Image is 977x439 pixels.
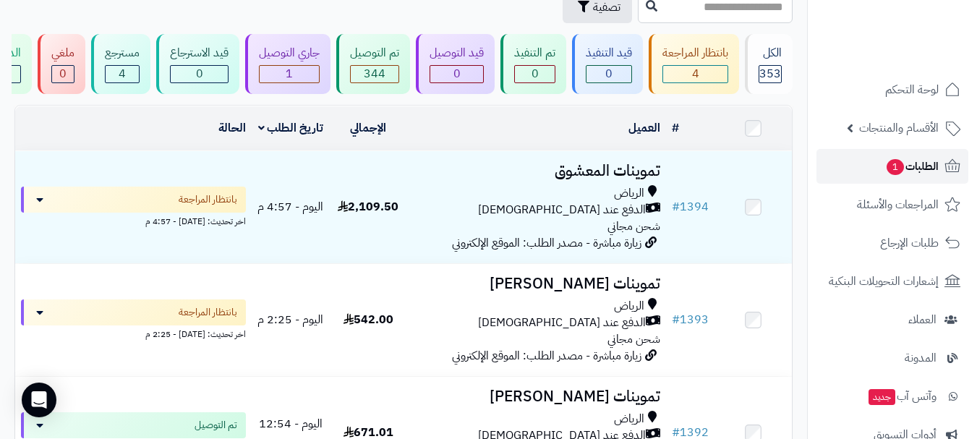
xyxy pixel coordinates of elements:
[21,325,246,341] div: اخر تحديث: [DATE] - 2:25 م
[452,234,641,252] span: زيارة مباشرة - مصدر الطلب: الموقع الإلكتروني
[452,347,641,365] span: زيارة مباشرة - مصدر الطلب: الموقع الإلكتروني
[218,119,246,137] a: الحالة
[857,195,939,215] span: المراجعات والأسئلة
[170,45,229,61] div: قيد الاسترجاع
[350,45,399,61] div: تم التوصيل
[605,65,613,82] span: 0
[350,119,386,137] a: الإجمالي
[816,187,968,222] a: المراجعات والأسئلة
[195,418,237,432] span: تم التوصيل
[829,271,939,291] span: إشعارات التحويلات البنكية
[672,311,709,328] a: #1393
[413,388,660,405] h3: تموينات [PERSON_NAME]
[242,34,333,94] a: جاري التوصيل 1
[869,389,895,405] span: جديد
[586,45,632,61] div: قيد التنفيذ
[816,379,968,414] a: وآتس آبجديد
[515,66,555,82] div: 0
[259,45,320,61] div: جاري التوصيل
[672,311,680,328] span: #
[614,411,644,427] span: الرياض
[614,185,644,202] span: الرياض
[430,45,484,61] div: قيد التوصيل
[759,45,782,61] div: الكل
[286,65,293,82] span: 1
[260,66,319,82] div: 1
[364,65,385,82] span: 344
[179,192,237,207] span: بانتظار المراجعة
[351,66,398,82] div: 344
[816,341,968,375] a: المدونة
[179,305,237,320] span: بانتظار المراجعة
[816,264,968,299] a: إشعارات التحويلات البنكية
[646,34,742,94] a: بانتظار المراجعة 4
[614,298,644,315] span: الرياض
[52,66,74,82] div: 0
[153,34,242,94] a: قيد الاسترجاع 0
[413,163,660,179] h3: تموينات المعشوق
[171,66,228,82] div: 0
[887,159,904,175] span: 1
[816,302,968,337] a: العملاء
[885,156,939,176] span: الطلبات
[478,202,646,218] span: الدفع عند [DEMOGRAPHIC_DATA]
[586,66,631,82] div: 0
[908,310,937,330] span: العملاء
[106,66,139,82] div: 4
[816,226,968,260] a: طلبات الإرجاع
[628,119,660,137] a: العميل
[532,65,539,82] span: 0
[338,198,398,216] span: 2,109.50
[569,34,646,94] a: قيد التنفيذ 0
[672,198,709,216] a: #1394
[35,34,88,94] a: ملغي 0
[672,198,680,216] span: #
[692,65,699,82] span: 4
[453,65,461,82] span: 0
[196,65,203,82] span: 0
[663,66,728,82] div: 4
[105,45,140,61] div: مسترجع
[258,119,324,137] a: تاريخ الطلب
[21,213,246,228] div: اخر تحديث: [DATE] - 4:57 م
[880,233,939,253] span: طلبات الإرجاع
[22,383,56,417] div: Open Intercom Messenger
[257,198,323,216] span: اليوم - 4:57 م
[885,80,939,100] span: لوحة التحكم
[257,311,323,328] span: اليوم - 2:25 م
[662,45,728,61] div: بانتظار المراجعة
[344,311,393,328] span: 542.00
[478,315,646,331] span: الدفع عند [DEMOGRAPHIC_DATA]
[51,45,74,61] div: ملغي
[816,72,968,107] a: لوحة التحكم
[742,34,795,94] a: الكل353
[514,45,555,61] div: تم التنفيذ
[498,34,569,94] a: تم التنفيذ 0
[413,34,498,94] a: قيد التوصيل 0
[333,34,413,94] a: تم التوصيل 344
[607,218,660,235] span: شحن مجاني
[59,65,67,82] span: 0
[759,65,781,82] span: 353
[905,348,937,368] span: المدونة
[607,331,660,348] span: شحن مجاني
[413,276,660,292] h3: تموينات [PERSON_NAME]
[430,66,483,82] div: 0
[867,386,937,406] span: وآتس آب
[816,149,968,184] a: الطلبات1
[119,65,126,82] span: 4
[88,34,153,94] a: مسترجع 4
[879,37,963,67] img: logo-2.png
[672,119,679,137] a: #
[859,118,939,138] span: الأقسام والمنتجات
